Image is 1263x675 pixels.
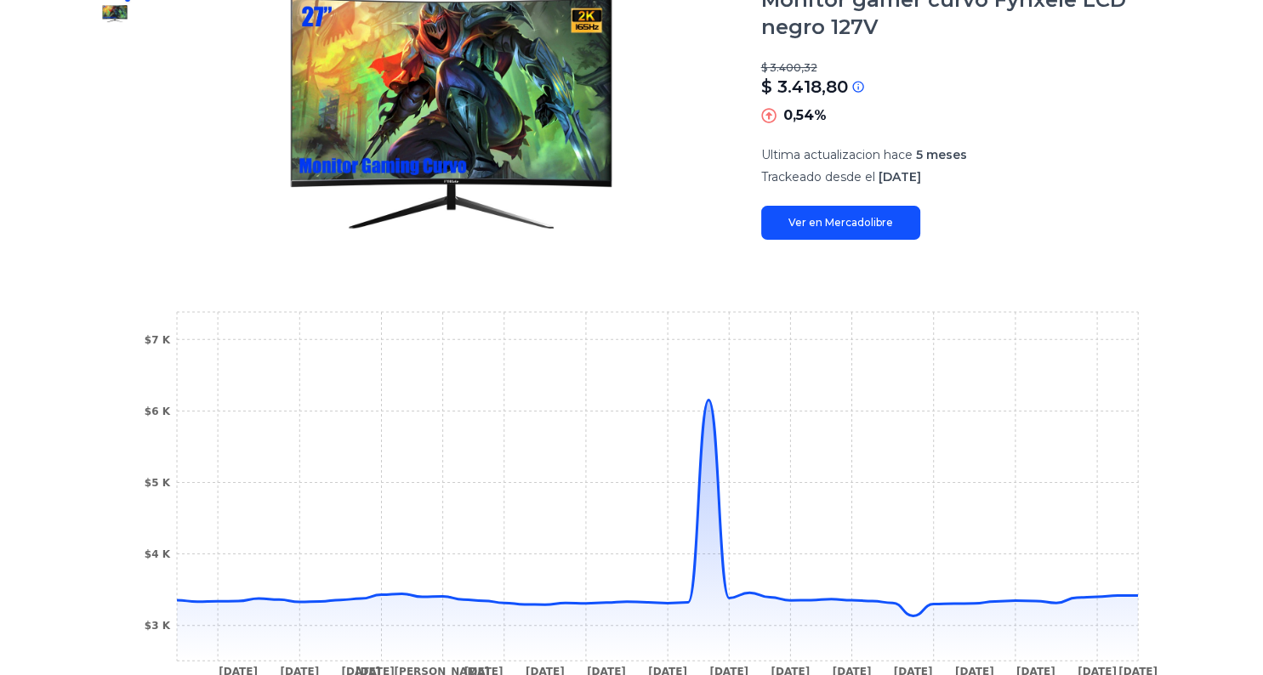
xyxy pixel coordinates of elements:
[761,75,848,99] p: $ 3.418,80
[761,169,875,184] span: Trackeado desde el
[144,334,170,346] tspan: $7 K
[879,169,921,184] span: [DATE]
[916,147,967,162] span: 5 meses
[144,620,170,632] tspan: $3 K
[144,548,170,560] tspan: $4 K
[783,105,827,126] p: 0,54%
[761,147,913,162] span: Ultima actualizacion hace
[761,61,1176,75] p: $ 3.400,32
[761,206,920,240] a: Ver en Mercadolibre
[144,477,170,489] tspan: $5 K
[144,406,170,417] tspan: $6 K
